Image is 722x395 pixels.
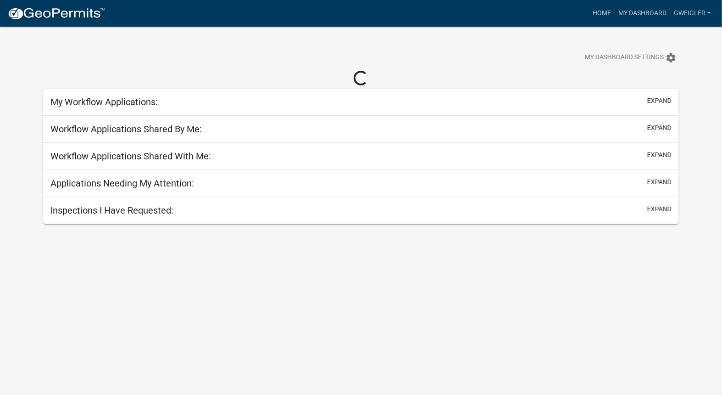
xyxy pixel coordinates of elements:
[589,5,615,22] a: Home
[647,96,672,106] button: expand
[578,49,684,67] button: My Dashboard Settingssettings
[50,205,173,216] h5: Inspections I Have Requested:
[647,123,672,133] button: expand
[50,124,202,135] h5: Workflow Applications Shared By Me:
[666,52,677,63] i: settings
[647,177,672,187] button: expand
[50,178,194,189] h5: Applications Needing My Attention:
[50,151,211,162] h5: Workflow Applications Shared With Me:
[647,150,672,160] button: expand
[670,5,715,22] a: gweigler
[615,5,670,22] a: My Dashboard
[585,52,664,63] span: My Dashboard Settings
[50,96,158,107] h5: My Workflow Applications:
[647,204,672,214] button: expand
